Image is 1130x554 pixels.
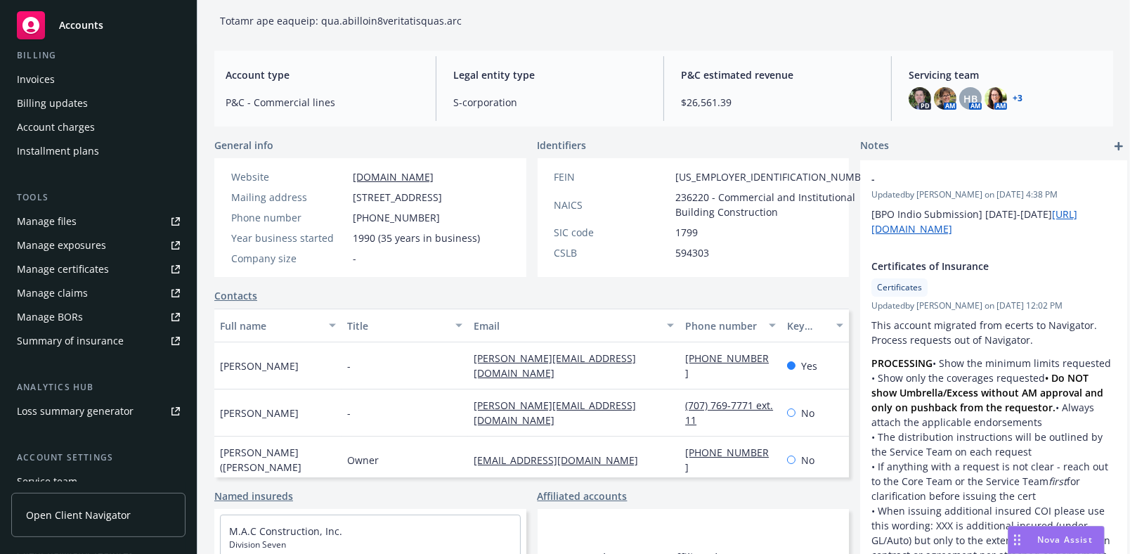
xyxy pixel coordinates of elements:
span: Certificates [877,281,922,294]
button: Full name [214,309,342,342]
div: Manage files [17,210,77,233]
p: [BPO Indio Submission] [DATE]-[DATE] [871,207,1116,236]
span: Identifiers [538,138,587,153]
div: Drag to move [1008,527,1026,553]
a: Named insureds [214,489,293,503]
a: Accounts [11,6,186,45]
span: $26,561.39 [681,95,874,110]
div: Title [347,318,448,333]
a: [PERSON_NAME][EMAIL_ADDRESS][DOMAIN_NAME] [474,399,636,427]
span: 1799 [676,225,699,240]
div: Invoices [17,68,55,91]
span: 236220 - Commercial and Institutional Building Construction [676,190,877,219]
div: NAICS [554,198,670,212]
span: - [347,359,351,373]
span: S-corporation [453,95,647,110]
p: This account migrated from ecerts to Navigator. Process requests out of Navigator. [871,318,1116,347]
div: Loss summary generator [17,400,134,423]
div: Email [474,318,658,333]
a: [PHONE_NUMBER] [685,352,769,380]
div: Billing updates [17,92,88,115]
span: Updated by [PERSON_NAME] on [DATE] 12:02 PM [871,299,1116,312]
a: [PERSON_NAME][EMAIL_ADDRESS][DOMAIN_NAME] [474,352,636,380]
img: photo [985,87,1007,110]
a: [EMAIL_ADDRESS][DOMAIN_NAME] [474,453,649,467]
span: 594303 [676,245,710,260]
img: photo [909,87,931,110]
button: Email [468,309,680,342]
span: Yes [801,359,817,373]
span: Accounts [59,20,103,31]
button: Nova Assist [1008,526,1105,554]
span: Servicing team [909,67,1102,82]
a: Billing updates [11,92,186,115]
a: [DOMAIN_NAME] [353,170,434,183]
div: Manage claims [17,282,88,304]
div: Account settings [11,451,186,465]
div: Key contact [787,318,828,333]
span: [PERSON_NAME] [220,359,299,373]
button: Phone number [680,309,781,342]
a: Summary of insurance [11,330,186,352]
a: +3 [1013,94,1022,103]
span: Account type [226,67,419,82]
div: Phone number [231,210,347,225]
a: [PHONE_NUMBER] [685,446,769,474]
em: first [1048,475,1067,488]
div: CSLB [554,245,670,260]
a: add [1110,138,1127,155]
div: Year business started [231,231,347,245]
span: - [871,172,1079,186]
span: - [353,251,356,266]
a: Service team [11,470,186,493]
span: HB [963,91,978,106]
button: Key contact [781,309,849,342]
span: Owner [347,453,379,468]
span: - [347,406,351,420]
span: Legal entity type [453,67,647,82]
div: Service team [17,470,77,493]
span: No [801,453,814,468]
span: No [801,406,814,420]
span: [US_EMPLOYER_IDENTIFICATION_NUMBER] [676,169,877,184]
span: Division Seven [229,539,512,551]
div: Full name [220,318,320,333]
span: [PERSON_NAME] ([PERSON_NAME] [220,445,336,475]
a: Contacts [214,288,257,303]
div: Tools [11,191,186,205]
strong: PROCESSING [871,356,933,370]
div: Mailing address [231,190,347,205]
span: P&C - Commercial lines [226,95,419,110]
a: M.A.C Construction, Inc. [229,524,342,538]
div: Installment plans [17,140,99,162]
span: P&C estimated revenue [681,67,874,82]
div: Billing [11,49,186,63]
div: -Updatedby [PERSON_NAME] on [DATE] 4:38 PM[BPO Indio Submission] [DATE]-[DATE][URL][DOMAIN_NAME] [860,160,1127,247]
div: SIC code [554,225,670,240]
a: Installment plans [11,140,186,162]
div: FEIN [554,169,670,184]
div: Company size [231,251,347,266]
span: Notes [860,138,889,155]
strong: • Do NOT show Umbrella/Excess without AM approval and only on pushback from the requestor. [871,371,1106,414]
span: [PHONE_NUMBER] [353,210,440,225]
a: Manage exposures [11,234,186,257]
div: Account charges [17,116,95,138]
span: [PERSON_NAME] [220,406,299,420]
span: Updated by [PERSON_NAME] on [DATE] 4:38 PM [871,188,1116,201]
div: Website [231,169,347,184]
span: [STREET_ADDRESS] [353,190,442,205]
a: Manage certificates [11,258,186,281]
span: Certificates of Insurance [871,259,1079,273]
a: Manage files [11,210,186,233]
a: Manage claims [11,282,186,304]
div: Manage certificates [17,258,109,281]
img: photo [934,87,956,110]
div: Analytics hub [11,380,186,394]
div: Manage exposures [17,234,106,257]
span: General info [214,138,273,153]
a: Affiliated accounts [538,489,628,503]
a: Loss summary generator [11,400,186,423]
span: Open Client Navigator [26,508,131,522]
